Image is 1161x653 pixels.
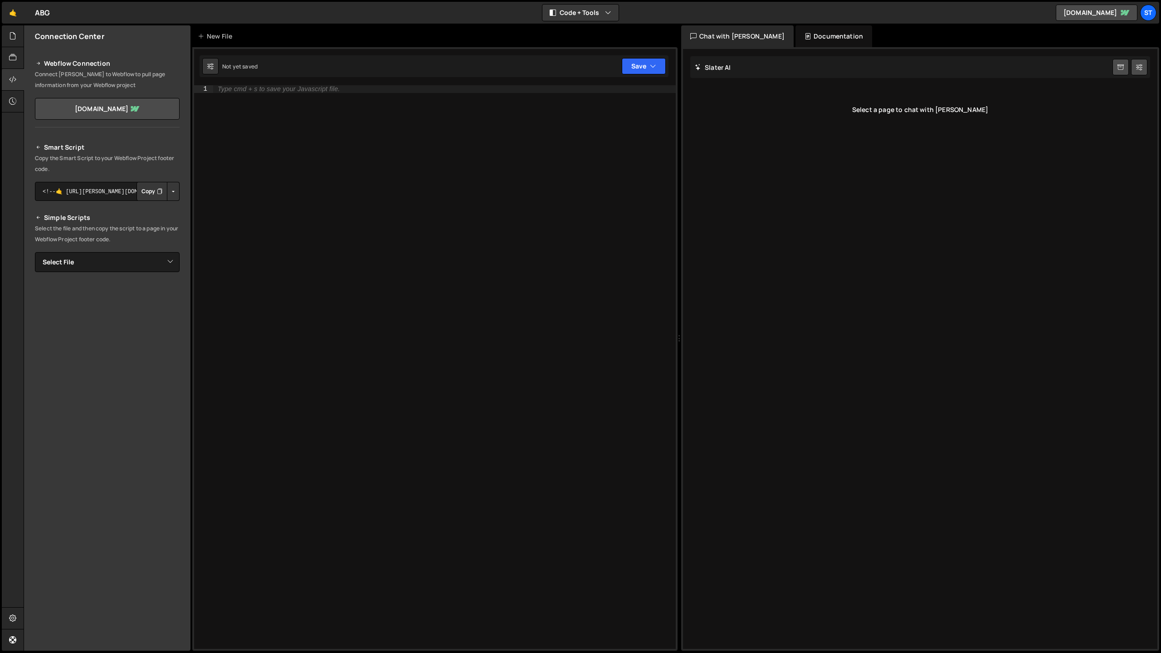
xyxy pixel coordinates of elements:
div: 1 [194,85,213,93]
h2: Webflow Connection [35,58,180,69]
div: Chat with [PERSON_NAME] [681,25,794,47]
div: Select a page to chat with [PERSON_NAME] [690,92,1150,128]
h2: Connection Center [35,31,104,41]
p: Copy the Smart Script to your Webflow Project footer code. [35,153,180,175]
p: Select the file and then copy the script to a page in your Webflow Project footer code. [35,223,180,245]
h2: Smart Script [35,142,180,153]
button: Code + Tools [542,5,619,21]
div: Button group with nested dropdown [137,182,180,201]
div: New File [198,32,236,41]
iframe: YouTube video player [35,287,180,369]
p: Connect [PERSON_NAME] to Webflow to pull page information from your Webflow project [35,69,180,91]
h2: Simple Scripts [35,212,180,223]
a: 🤙 [2,2,24,24]
textarea: <!--🤙 [URL][PERSON_NAME][DOMAIN_NAME]> <script>document.addEventListener("DOMContentLoaded", func... [35,182,180,201]
a: [DOMAIN_NAME] [35,98,180,120]
h2: Slater AI [695,63,731,72]
button: Copy [137,182,167,201]
div: Not yet saved [222,63,258,70]
button: Save [622,58,666,74]
iframe: YouTube video player [35,375,180,456]
div: Type cmd + s to save your Javascript file. [218,86,340,93]
div: ABG [35,7,50,18]
a: [DOMAIN_NAME] [1056,5,1137,21]
div: Documentation [795,25,872,47]
a: St [1140,5,1156,21]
